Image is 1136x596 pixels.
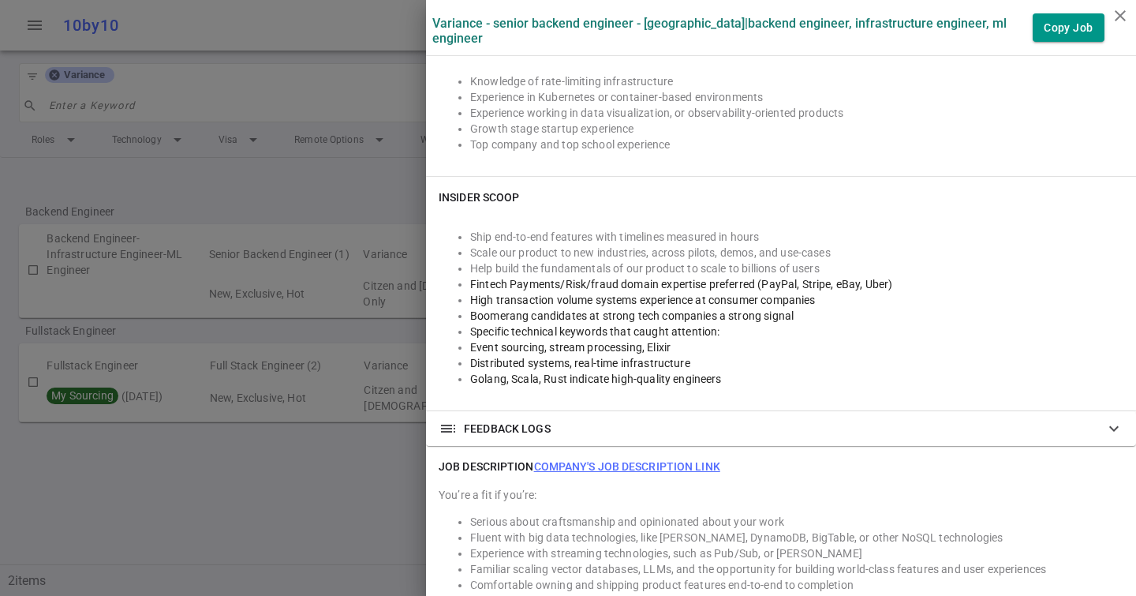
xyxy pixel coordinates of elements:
li: Help build the fundamentals of our product to scale to billions of users [470,261,1123,276]
span: expand_more [1104,419,1123,438]
a: Company's job description link [534,460,720,473]
li: Knowledge of rate-limiting infrastructure [470,73,1123,89]
span: Boomerang candidates at strong tech companies a strong signal [470,309,794,322]
span: Specific technical keywords that caught attention: [470,325,720,338]
h6: INSIDER SCOOP [439,189,519,205]
li: Comfortable owning and shipping product features end-to-end to completion [470,577,1123,593]
span: toc [439,419,458,438]
li: Scale our product to new industries, across pilots, demos, and use-cases [470,245,1123,261]
i: close [1111,6,1130,25]
li: Fluent with big data technologies, like [PERSON_NAME], DynamoDB, BigTable, or other NoSQL technol... [470,530,1123,545]
li: Experience working in data visualization, or observability-oriented products [470,105,1123,121]
li: Serious about craftsmanship and opinionated about your work [470,514,1123,530]
li: Ship end-to-end features with timelines measured in hours [470,229,1123,245]
li: Familiar scaling vector databases, LLMs, and the opportunity for building world-class features an... [470,561,1123,577]
span: FEEDBACK LOGS [464,421,551,437]
button: Copy Job [1033,13,1104,43]
span: Distributed systems, real-time infrastructure [470,357,690,369]
li: Top company and top school experience [470,137,1123,152]
span: Golang, Scala, Rust indicate high-quality engineers [470,373,722,385]
label: Variance - Senior Backend Engineer - [GEOGRAPHIC_DATA] | Backend Engineer, Infrastructure Enginee... [432,16,1033,46]
li: Experience with streaming technologies, such as Pub/Sub, or [PERSON_NAME] [470,545,1123,561]
span: Event sourcing, stream processing, Elixir [470,341,671,354]
h6: JOB DESCRIPTION [439,459,720,474]
li: Growth stage startup experience [470,121,1123,137]
div: FEEDBACK LOGS [426,411,1136,446]
span: Fintech Payments/Risk/fraud domain expertise preferred (PayPal, Stripe, eBay, Uber) [470,278,892,291]
li: Experience in Kubernetes or container-based environments [470,89,1123,105]
div: You’re a fit if you’re: [439,487,1123,503]
span: High transaction volume systems experience at consumer companies [470,294,816,306]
